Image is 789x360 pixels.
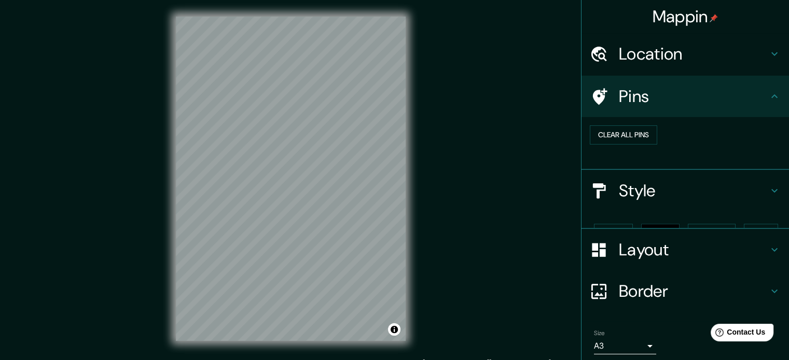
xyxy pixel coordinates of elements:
iframe: Help widget launcher [697,320,778,349]
div: Location [582,33,789,75]
img: pin-icon.png [710,14,718,22]
h4: Mappin [653,6,718,27]
h4: Style [619,180,768,201]
div: Style [582,170,789,211]
button: Clear all pins [590,125,657,145]
button: Love [744,224,778,243]
h4: Border [619,281,768,301]
button: Black [641,224,680,243]
label: Size [594,329,605,338]
button: White [594,224,633,243]
h4: Pins [619,86,768,107]
div: Pins [582,76,789,117]
div: A3 [594,338,656,354]
h4: Layout [619,239,768,260]
button: Natural [688,224,736,243]
canvas: Map [176,17,406,341]
h4: Location [619,44,768,64]
div: Layout [582,229,789,270]
button: Toggle attribution [388,323,400,336]
div: Border [582,270,789,312]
